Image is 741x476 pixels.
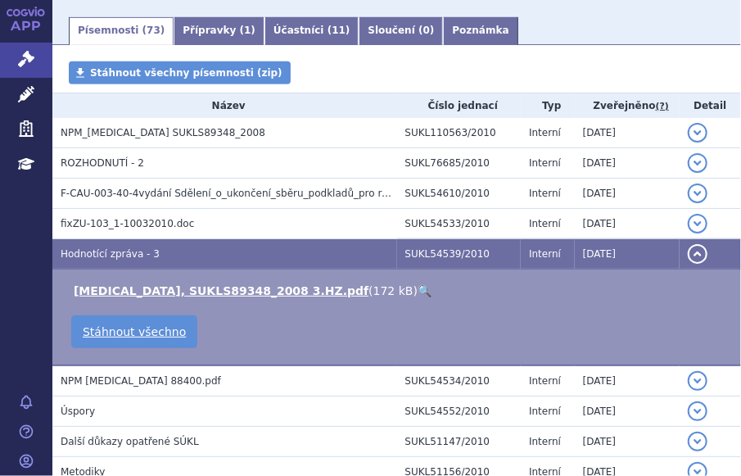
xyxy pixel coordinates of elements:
td: [DATE] [575,238,680,269]
a: Sloučení (0) [359,17,443,45]
td: SUKL54534/2010 [397,365,522,397]
td: SUKL54552/2010 [397,396,522,426]
span: Interní [529,248,561,260]
a: Účastníci (11) [264,17,359,45]
a: Poznámka [443,17,517,45]
span: Interní [529,157,561,169]
td: [DATE] [575,178,680,208]
button: detail [688,244,707,264]
a: Stáhnout všechny písemnosti (zip) [69,61,291,84]
td: [DATE] [575,396,680,426]
button: detail [688,184,707,203]
td: SUKL76685/2010 [397,147,522,178]
th: Název [52,93,397,118]
span: 0 [423,25,430,36]
span: Interní [529,127,561,138]
span: Interní [529,436,561,447]
span: Interní [529,218,561,229]
th: Číslo jednací [397,93,522,118]
button: detail [688,371,707,391]
abbr: (?) [656,101,669,112]
span: Úspory [61,406,95,417]
td: SUKL51147/2010 [397,426,522,456]
a: [MEDICAL_DATA], SUKLS89348_2008 3.HZ.pdf [74,284,368,297]
span: 172 kB [373,284,413,297]
td: [DATE] [575,208,680,238]
td: SUKL110563/2010 [397,118,522,148]
button: detail [688,153,707,173]
a: Stáhnout všechno [71,315,197,348]
span: Hodnotící zpráva - 3 [61,248,160,260]
td: SUKL54610/2010 [397,178,522,208]
th: Zveřejněno [575,93,680,118]
span: 11 [332,25,346,36]
span: NPM_VISUDYNE SUKLS89348_2008 [61,127,265,138]
span: Interní [529,406,561,417]
button: detail [688,432,707,451]
span: Stáhnout všechny písemnosti (zip) [90,67,282,79]
span: Další důkazy opatřené SÚKL [61,436,199,447]
span: Interní [529,375,561,387]
th: Detail [680,93,741,118]
span: NPM LUCENTIS 88400.pdf [61,375,221,387]
span: 1 [244,25,251,36]
span: ROZHODNUTÍ - 2 [61,157,144,169]
th: Typ [521,93,575,118]
td: [DATE] [575,147,680,178]
td: [DATE] [575,118,680,148]
button: detail [688,123,707,143]
td: [DATE] [575,365,680,397]
td: SUKL54533/2010 [397,208,522,238]
span: F-CAU-003-40-4vydání Sdělení_o_ukončení_sběru_podkladů_pro rozhodnutí - 3 [61,188,446,199]
span: Interní [529,188,561,199]
a: Přípravky (1) [174,17,264,45]
li: ( ) [74,283,725,299]
span: fixZU-103_1-10032010.doc [61,218,194,229]
td: [DATE] [575,426,680,456]
button: detail [688,401,707,421]
button: detail [688,214,707,233]
td: SUKL54539/2010 [397,238,522,269]
a: Písemnosti (73) [69,17,174,45]
a: 🔍 [418,284,431,297]
span: 73 [147,25,160,36]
